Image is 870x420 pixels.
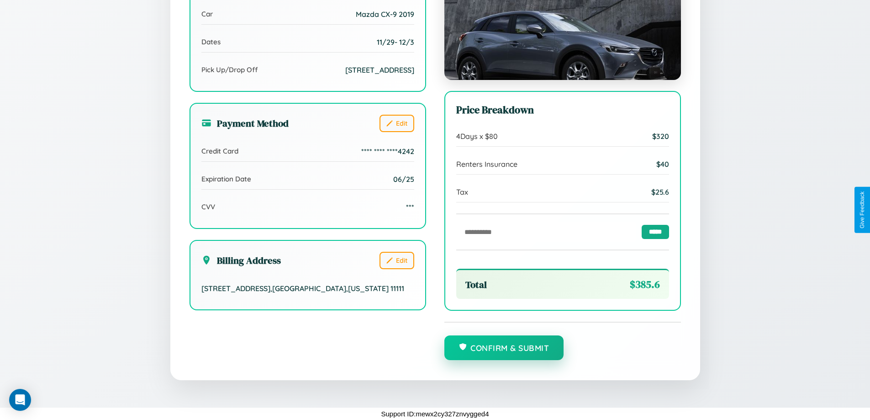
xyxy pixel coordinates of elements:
[201,147,238,155] span: Credit Card
[456,132,498,141] span: 4 Days x $ 80
[356,10,414,19] span: Mazda CX-9 2019
[201,284,404,293] span: [STREET_ADDRESS] , [GEOGRAPHIC_DATA] , [US_STATE] 11111
[377,37,414,47] span: 11 / 29 - 12 / 3
[652,132,669,141] span: $ 320
[201,117,289,130] h3: Payment Method
[393,175,414,184] span: 06/25
[456,187,468,197] span: Tax
[380,115,414,132] button: Edit
[201,175,251,183] span: Expiration Date
[380,252,414,269] button: Edit
[456,159,517,169] span: Renters Insurance
[630,277,660,292] span: $ 385.6
[345,65,414,74] span: [STREET_ADDRESS]
[456,103,669,117] h3: Price Breakdown
[444,335,564,360] button: Confirm & Submit
[201,10,213,18] span: Car
[9,389,31,411] div: Open Intercom Messenger
[651,187,669,197] span: $ 25.6
[201,202,215,211] span: CVV
[859,191,865,229] div: Give Feedback
[201,254,281,267] h3: Billing Address
[201,37,221,46] span: Dates
[656,159,669,169] span: $ 40
[201,65,258,74] span: Pick Up/Drop Off
[381,408,489,420] p: Support ID: mewx2cy327znvygged4
[465,278,487,291] span: Total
